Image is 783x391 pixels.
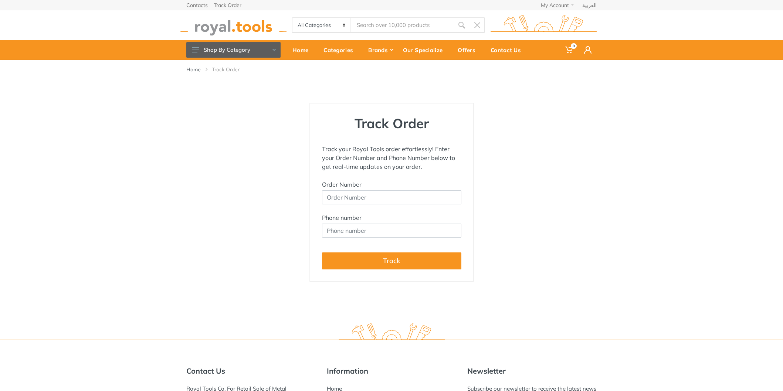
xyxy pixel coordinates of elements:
button: Track [322,252,461,269]
img: royal.tools Logo [339,323,445,344]
a: Offers [452,40,485,60]
img: royal.tools Logo [180,15,287,35]
div: Categories [318,42,363,58]
h5: Information [327,367,456,375]
a: العربية [582,3,597,8]
nav: breadcrumb [186,66,597,73]
span: 0 [571,43,577,49]
a: Home [287,40,318,60]
a: Contact Us [485,40,531,60]
a: Track Order [214,3,241,8]
select: Category [292,18,350,32]
h5: Contact Us [186,367,316,375]
label: Order Number [322,180,362,189]
div: Our Specialize [398,42,452,58]
div: Home [287,42,318,58]
label: Phone number [322,213,362,222]
h5: Newsletter [467,367,597,375]
a: Home [186,66,201,73]
li: Track Order [212,66,251,73]
div: Contact Us [485,42,531,58]
div: Offers [452,42,485,58]
div: Brands [363,42,398,58]
p: Track your Royal Tools order effortlessly! Enter your Order Number and Phone Number below to get ... [322,142,461,171]
a: 0 [560,40,579,60]
input: Phone number [322,224,461,238]
a: Contacts [186,3,208,8]
a: Categories [318,40,363,60]
input: Order Number [322,190,461,204]
a: Our Specialize [398,40,452,60]
input: Site search [350,17,454,33]
button: Shop By Category [186,42,281,58]
h1: Track Order [322,115,461,131]
img: royal.tools Logo [491,15,597,35]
